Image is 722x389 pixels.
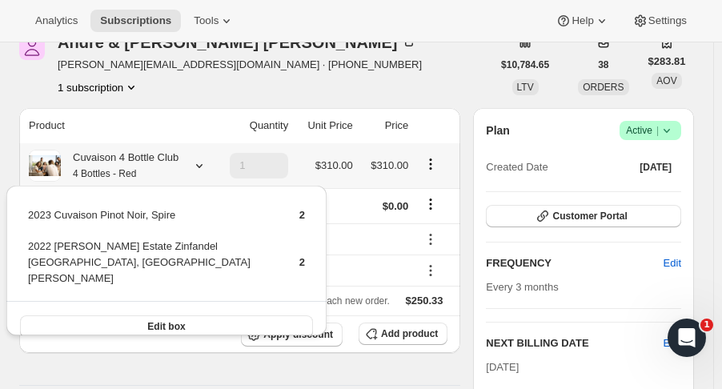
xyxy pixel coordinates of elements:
[491,54,559,76] button: $10,784.65
[58,34,417,50] div: Andre & [PERSON_NAME] [PERSON_NAME]
[58,57,422,73] span: [PERSON_NAME][EMAIL_ADDRESS][DOMAIN_NAME] · [PHONE_NUMBER]
[626,122,675,138] span: Active
[27,207,272,236] td: 2023 Cuvaison Pinot Noir, Spire
[656,75,676,86] span: AOV
[194,14,219,27] span: Tools
[406,295,443,307] span: $250.33
[58,79,139,95] button: Product actions
[664,255,681,271] span: Edit
[583,82,624,93] span: ORDERS
[315,159,353,171] span: $310.00
[147,320,185,333] span: Edit box
[381,327,438,340] span: Add product
[501,58,549,71] span: $10,784.65
[486,361,519,373] span: [DATE]
[27,238,272,299] td: 2022 [PERSON_NAME] Estate Zinfandel [GEOGRAPHIC_DATA], [GEOGRAPHIC_DATA][PERSON_NAME]
[19,108,213,143] th: Product
[100,14,171,27] span: Subscriptions
[293,108,358,143] th: Unit Price
[640,161,672,174] span: [DATE]
[299,256,305,268] span: 2
[664,335,681,351] button: Edit
[517,82,534,93] span: LTV
[371,159,408,171] span: $310.00
[19,34,45,60] span: Andre & Barbara Douyon
[35,14,78,27] span: Analytics
[90,10,181,32] button: Subscriptions
[598,58,608,71] span: 38
[700,319,713,331] span: 1
[654,251,691,276] button: Edit
[383,200,409,212] span: $0.00
[648,54,686,70] span: $283.81
[486,335,663,351] h2: NEXT BILLING DATE
[668,319,706,357] iframe: Intercom live chat
[552,210,627,223] span: Customer Portal
[26,10,87,32] button: Analytics
[588,54,618,76] button: 38
[358,108,414,143] th: Price
[486,255,663,271] h2: FREQUENCY
[184,10,244,32] button: Tools
[213,108,293,143] th: Quantity
[61,150,178,182] div: Cuvaison 4 Bottle Club
[546,10,619,32] button: Help
[20,315,313,338] button: Edit box
[486,159,548,175] span: Created Date
[73,168,136,179] small: 4 Bottles - Red
[418,195,443,213] button: Shipping actions
[299,209,305,221] span: 2
[572,14,593,27] span: Help
[486,205,681,227] button: Customer Portal
[359,323,447,345] button: Add product
[630,156,681,178] button: [DATE]
[623,10,696,32] button: Settings
[486,281,558,293] span: Every 3 months
[656,124,659,137] span: |
[418,155,443,173] button: Product actions
[486,122,510,138] h2: Plan
[648,14,687,27] span: Settings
